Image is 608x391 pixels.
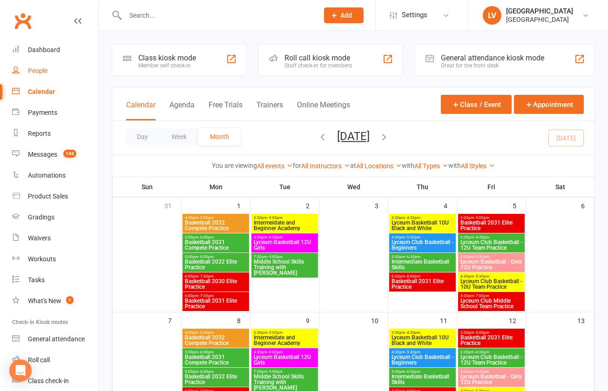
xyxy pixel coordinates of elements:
span: Middle School Skills Training with [PERSON_NAME] [253,374,316,391]
span: Intermeidate and Beginner Academy [253,220,316,231]
span: Basketball 2031 Elite Practice [460,335,523,346]
div: General attendance kiosk mode [441,53,544,62]
div: 13 [577,312,594,328]
button: Add [324,7,364,23]
span: Intermediate Basketball Skills [391,374,454,385]
span: 3:30pm [460,235,523,239]
span: 6:30pm [391,274,454,278]
span: - 6:00pm [267,235,283,239]
span: Intermediate Basketball Skills [391,259,454,270]
span: 5:00pm [184,350,247,354]
span: Basketball 2030 Elite Practice [184,278,247,290]
th: Sun [113,177,182,197]
div: Roll call [28,356,50,364]
span: Basketball 2031 Elite Practice [460,220,523,231]
span: Basketball 2032 Elite Practice [184,374,247,385]
div: 8 [237,312,250,328]
span: 4:30pm [391,235,454,239]
span: Settings [402,5,427,26]
div: 9 [306,312,319,328]
button: Online Meetings [297,100,350,120]
span: - 7:30pm [198,294,214,298]
span: 4:00pm [184,331,247,335]
span: - 5:30pm [474,255,489,259]
span: - 5:00pm [267,216,283,220]
div: Product Sales [28,192,68,200]
div: Waivers [28,234,51,242]
span: Intermeidate and Beginner Academy [253,335,316,346]
div: Class kiosk mode [138,53,196,62]
span: Basketball 2031 Compete Practice [184,239,247,251]
th: Tue [250,177,319,197]
div: 7 [168,312,181,328]
button: [DATE] [337,130,370,143]
th: Wed [319,177,388,197]
span: - 6:30pm [405,255,420,259]
a: Reports [12,123,98,144]
span: 4:00pm [184,216,247,220]
span: 4:30pm [460,274,523,278]
span: - 9:00pm [267,370,283,374]
a: All Locations [356,162,402,170]
a: All events [257,162,293,170]
span: - 5:00pm [198,216,214,220]
span: 5:00pm [184,370,247,374]
span: - 5:30pm [474,274,489,278]
a: Waivers [12,228,98,249]
span: 5:30pm [460,294,523,298]
div: Staff check-in for members [284,62,352,69]
button: Week [160,128,198,145]
strong: at [350,162,356,169]
span: Lyceum Basketball 12U Girls [253,354,316,365]
div: 11 [440,312,457,328]
a: Dashboard [12,40,98,60]
th: Mon [182,177,250,197]
button: Free Trials [209,100,243,120]
span: - 5:30pm [405,350,420,354]
span: 145 [63,150,76,158]
div: Class check-in [28,377,69,384]
span: Add [340,12,352,19]
span: 3:30pm [391,216,454,220]
span: 5:00pm [184,255,247,259]
div: 4 [444,198,457,213]
input: Search... [122,9,312,22]
span: Lyceum Basketball 10U Black and White [391,335,454,346]
div: People [28,67,47,74]
span: Lyceum Club Basketball - 12U Team Practice [460,354,523,365]
span: Lyceum Basketball - Girls 12U Practice [460,259,523,270]
a: What's New1 [12,291,98,311]
span: 5:00pm [184,235,247,239]
th: Thu [388,177,457,197]
th: Sat [526,177,594,197]
div: Messages [28,151,57,158]
button: Appointment [514,95,584,114]
a: Clubworx [11,9,34,33]
span: - 4:30pm [474,235,489,239]
div: 10 [371,312,388,328]
div: 6 [581,198,594,213]
span: Lyceum Club Middle School Team Practice [460,298,523,309]
button: Day [125,128,160,145]
div: Roll call kiosk mode [284,53,352,62]
span: 7:30pm [253,255,316,259]
span: Basketball 2031 Compete Practice [184,354,247,365]
span: 6:00pm [184,274,247,278]
span: Basketball 2032 Compete Practice [184,220,247,231]
div: 12 [509,312,526,328]
a: Payments [12,102,98,123]
span: - 4:30pm [405,331,420,335]
th: Fri [457,177,526,197]
span: 3:30pm [391,331,454,335]
strong: for [293,162,301,169]
span: - 8:00pm [405,274,420,278]
span: 3:30pm [460,216,523,220]
a: Tasks [12,270,98,291]
span: 4:30pm [460,255,523,259]
strong: with [448,162,461,169]
a: All Types [414,162,448,170]
span: Lyceum Club Basketball - 12U Team Practice [460,239,523,251]
div: Dashboard [28,46,60,53]
a: Gradings [12,207,98,228]
span: - 4:30pm [405,216,420,220]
